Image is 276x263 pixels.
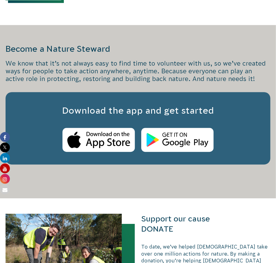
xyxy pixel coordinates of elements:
[18,104,258,117] h3: Download the app and get started
[142,214,271,234] h3: Support our cause DONATE
[6,43,270,54] h2: Become a Nature Steward
[141,128,214,152] img: Android Store Logo
[6,60,270,83] p: We know that it’s not always easy to find time to volunteer with us, so we’ve created ways for pe...
[62,128,135,152] img: Apple Store Logo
